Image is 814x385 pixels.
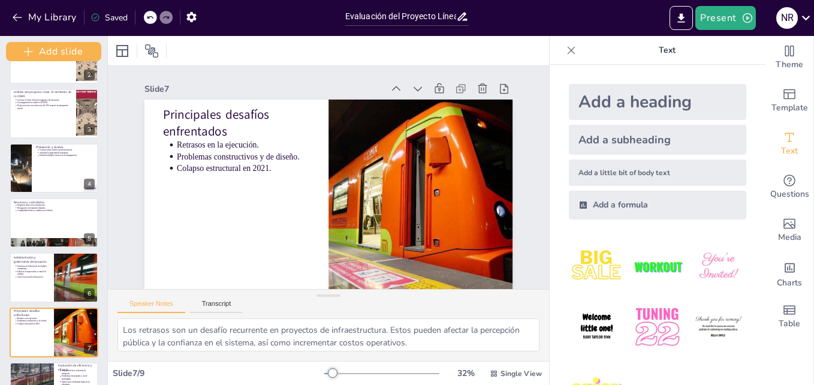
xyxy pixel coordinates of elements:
[670,6,693,30] button: Export to PowerPoint
[17,206,94,209] p: Presupuesto severamente rebasado.
[40,154,94,157] p: Enfrentó múltiples retrasos en su inauguración.
[190,300,243,313] button: Transcript
[10,89,98,139] div: 3
[765,166,813,209] div: Get real-time input from your audience
[779,317,800,330] span: Table
[62,375,94,380] p: Problemas estructurales y cierre prolongado.
[17,104,72,110] p: El proyecto tuvo un sobrecosto del 50% respecto al presupuesto inicial.
[765,295,813,338] div: Add a table
[17,323,50,326] p: Colapso estructural en 2021.
[765,122,813,166] div: Add text boxes
[14,200,94,204] p: Recursos y contratistas
[10,143,98,193] div: 4
[781,145,798,158] span: Text
[17,209,94,212] p: Complejidad técnica y cambios en el diseño.
[629,299,685,355] img: 5.jpeg
[9,8,82,27] button: My Library
[113,41,132,61] div: Layout
[765,252,813,295] div: Add charts and graphs
[36,145,94,149] p: Planeación y alcance
[10,198,98,248] div: 5
[14,309,49,317] p: Principales desafíos enfrentados
[770,188,809,201] span: Questions
[40,149,94,152] p: Conecta zonas oriente y poniente/sureste.
[765,209,813,252] div: Add images, graphics, shapes or video
[302,196,313,329] p: Problemas constructivos y de diseño.
[777,276,802,290] span: Charts
[6,42,101,61] button: Add slide
[17,317,50,320] p: Retrasos en la ejecución.
[776,6,798,30] button: N R
[84,288,95,299] div: 6
[84,70,95,80] div: 2
[14,90,71,98] p: Análisis del proyecto: Línea 12 del Metro de la CDMX
[17,99,72,102] p: La Línea 12 tiene 24 km de longitud y 20 estaciones.
[765,36,813,79] div: Change the overall theme
[84,124,95,135] div: 3
[776,58,803,71] span: Theme
[10,308,98,357] div: 7
[113,368,324,379] div: Slide 7 / 9
[17,320,50,323] p: Problemas constructivos y de diseño.
[569,191,746,219] div: Add a formula
[569,84,746,120] div: Add a heading
[62,369,94,375] p: Ampliación de la cobertura de transporte.
[17,203,94,206] p: Empresas clave en la construcción.
[569,239,625,294] img: 1.jpeg
[581,36,753,65] p: Text
[290,196,302,329] p: Retrasos en la ejecución.
[691,239,746,294] img: 3.jpeg
[776,7,798,29] div: N R
[691,299,746,355] img: 6.jpeg
[91,12,128,23] div: Saved
[778,231,801,244] span: Media
[451,368,480,379] div: 32 %
[10,252,98,302] div: 6
[117,318,539,351] textarea: Los retrasos son un desafío recurrente en proyectos de infraestructura. Estos pueden afectar la p...
[14,255,49,264] p: Administración y gobernanza del proyecto
[345,8,456,25] input: Insert title
[17,264,50,270] p: Involucra al Gobierno de la Ciudad y contratistas.
[313,196,325,329] p: Colapso estructural en 2021.
[17,270,50,275] p: Fallas en la supervisión y control de calidad.
[695,6,755,30] button: Present
[84,343,95,354] div: 7
[257,196,291,344] p: Principales desafíos enfrentados
[17,101,72,104] p: La inauguración se realizó el [DATE].
[234,123,245,362] div: Slide 7
[629,239,685,294] img: 2.jpeg
[144,44,159,58] span: Position
[58,363,94,372] p: Evaluación de eficiencia y eficacia
[765,79,813,122] div: Add ready made slides
[569,125,746,155] div: Add a subheading
[117,300,185,313] button: Speaker Notes
[17,276,50,279] p: Afectó la ejecución del proyecto.
[40,152,94,155] p: Aumenta la capacidad de transporte.
[771,101,808,115] span: Template
[569,160,746,186] div: Add a little bit of body text
[569,299,625,355] img: 4.jpeg
[84,179,95,190] div: 4
[501,369,542,378] span: Single View
[84,233,95,244] div: 5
